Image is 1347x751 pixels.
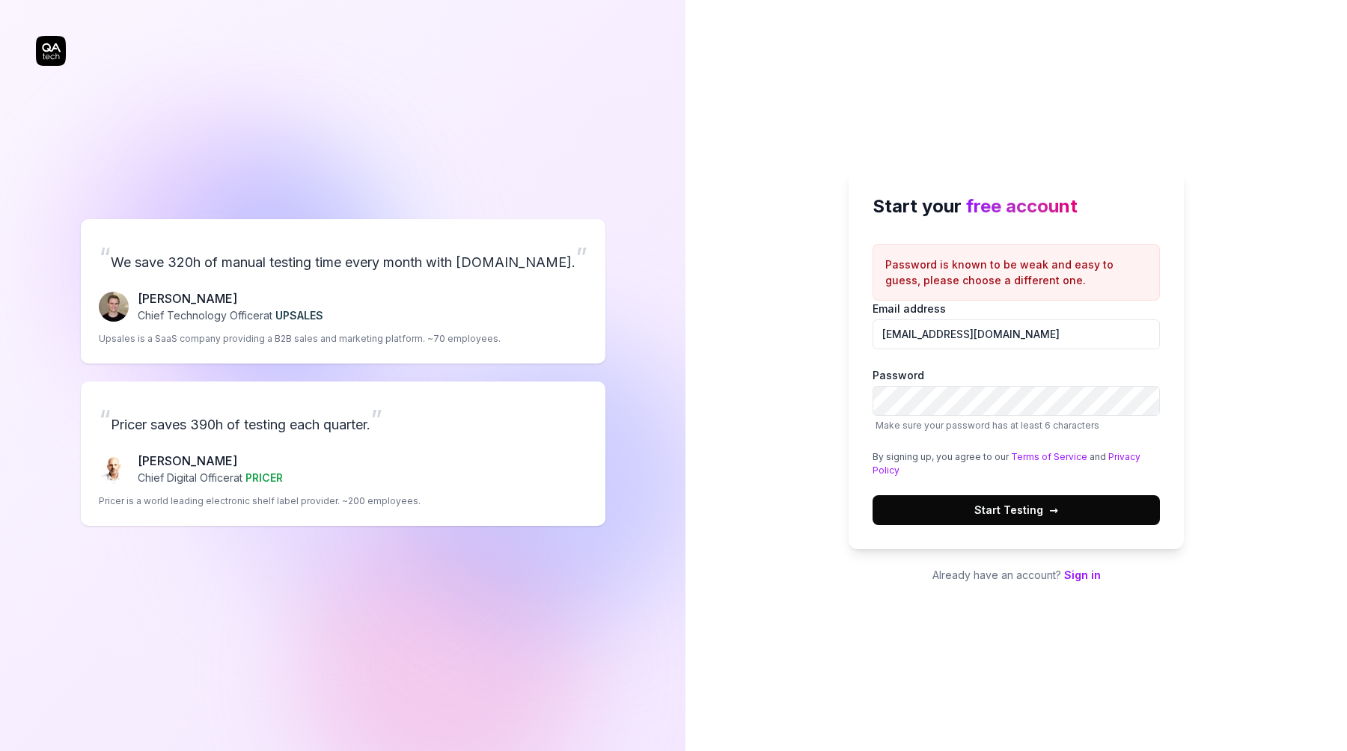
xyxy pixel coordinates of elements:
[138,289,323,307] p: [PERSON_NAME]
[99,237,587,278] p: We save 320h of manual testing time every month with [DOMAIN_NAME].
[81,219,605,364] a: “We save 320h of manual testing time every month with [DOMAIN_NAME].”Fredrik Seidl[PERSON_NAME]Ch...
[81,381,605,526] a: “Pricer saves 390h of testing each quarter.”Chris Chalkitis[PERSON_NAME]Chief Digital Officerat P...
[99,292,129,322] img: Fredrik Seidl
[138,452,283,470] p: [PERSON_NAME]
[849,567,1184,583] p: Already have an account?
[1011,451,1087,462] a: Terms of Service
[99,241,111,274] span: “
[138,307,323,323] p: Chief Technology Officer at
[370,403,382,436] span: ”
[873,301,1160,349] label: Email address
[873,386,1160,416] input: PasswordMake sure your password has at least 6 characters
[275,309,323,322] span: UPSALES
[885,257,1147,288] p: Password is known to be weak and easy to guess, please choose a different one.
[974,502,1058,518] span: Start Testing
[1049,502,1058,518] span: →
[873,367,1160,432] label: Password
[876,420,1099,431] span: Make sure your password has at least 6 characters
[138,470,283,485] p: Chief Digital Officer at
[1064,568,1101,581] a: Sign in
[873,451,1140,476] a: Privacy Policy
[99,454,129,484] img: Chris Chalkitis
[99,494,421,508] p: Pricer is a world leading electronic shelf label provider. ~200 employees.
[575,241,587,274] span: ”
[873,495,1160,525] button: Start Testing→
[99,403,111,436] span: “
[873,193,1160,220] h2: Start your
[99,332,501,346] p: Upsales is a SaaS company providing a B2B sales and marketing platform. ~70 employees.
[873,319,1160,349] input: Email address
[99,399,587,440] p: Pricer saves 390h of testing each quarter.
[873,450,1160,477] div: By signing up, you agree to our and
[245,471,283,484] span: PRICER
[966,195,1078,217] span: free account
